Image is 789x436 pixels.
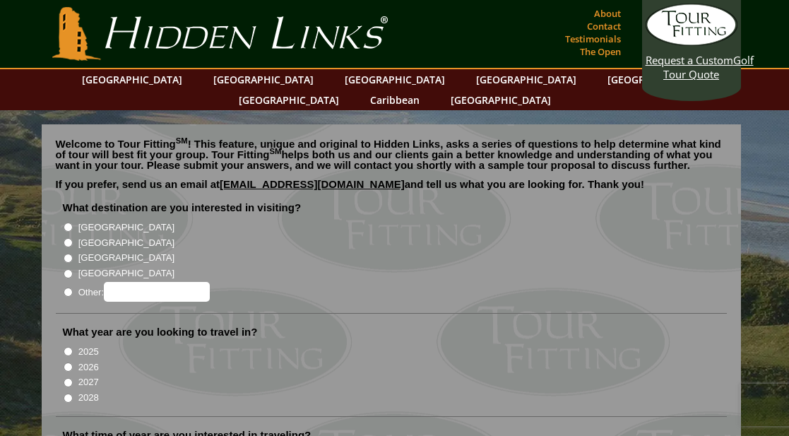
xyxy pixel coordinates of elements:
[78,251,174,265] label: [GEOGRAPHIC_DATA]
[63,201,302,215] label: What destination are you interested in visiting?
[206,69,321,90] a: [GEOGRAPHIC_DATA]
[562,29,624,49] a: Testimonials
[78,220,174,235] label: [GEOGRAPHIC_DATA]
[56,179,727,200] p: If you prefer, send us an email at and tell us what you are looking for. Thank you!
[78,360,99,375] label: 2026
[176,136,188,145] sup: SM
[646,53,733,67] span: Request a Custom
[444,90,558,110] a: [GEOGRAPHIC_DATA]
[78,375,99,389] label: 2027
[63,325,258,339] label: What year are you looking to travel in?
[338,69,452,90] a: [GEOGRAPHIC_DATA]
[78,236,174,250] label: [GEOGRAPHIC_DATA]
[583,16,624,36] a: Contact
[646,4,737,81] a: Request a CustomGolf Tour Quote
[104,282,210,302] input: Other:
[363,90,427,110] a: Caribbean
[78,266,174,281] label: [GEOGRAPHIC_DATA]
[56,139,727,170] p: Welcome to Tour Fitting ! This feature, unique and original to Hidden Links, asks a series of que...
[600,69,715,90] a: [GEOGRAPHIC_DATA]
[78,282,210,302] label: Other:
[220,178,405,190] a: [EMAIL_ADDRESS][DOMAIN_NAME]
[469,69,583,90] a: [GEOGRAPHIC_DATA]
[576,42,624,61] a: The Open
[78,391,99,405] label: 2028
[232,90,346,110] a: [GEOGRAPHIC_DATA]
[78,345,99,359] label: 2025
[270,147,282,155] sup: SM
[75,69,189,90] a: [GEOGRAPHIC_DATA]
[591,4,624,23] a: About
